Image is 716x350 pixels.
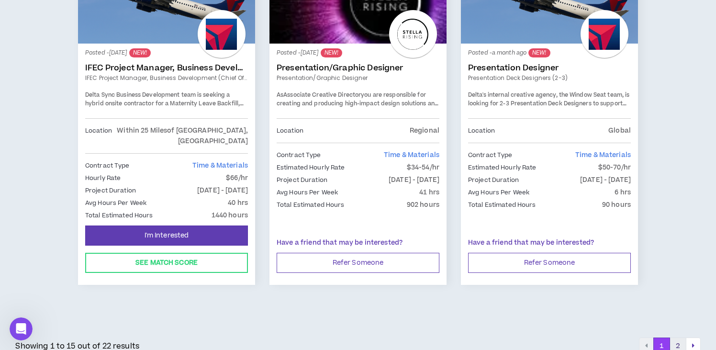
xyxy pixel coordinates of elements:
a: IFEC Project Manager, Business Development (Chief of Staff) [85,74,248,82]
a: Presentation Deck Designers (2-3) [468,74,631,82]
p: $66/hr [226,173,248,183]
p: Avg Hours Per Week [85,198,146,208]
p: Total Estimated Hours [277,200,345,210]
p: Contract Type [85,160,130,171]
a: Presentation/Graphic Designer [277,74,439,82]
span: Time & Materials [192,161,248,170]
p: Within 25 Miles of [GEOGRAPHIC_DATA], [GEOGRAPHIC_DATA] [112,125,248,147]
span: I'm Interested [145,231,189,240]
p: Project Duration [85,185,136,196]
p: Estimated Hourly Rate [277,162,345,173]
p: Location [277,125,303,136]
span: Delta Sync Business Development team is seeking a hybrid onsite contractor for a Maternity Leave ... [85,91,244,124]
p: Contract Type [468,150,513,160]
p: [DATE] - [DATE] [580,175,631,185]
p: Hourly Rate [85,173,121,183]
p: Location [468,125,495,136]
p: 40 hrs [228,198,248,208]
p: Avg Hours Per Week [277,187,338,198]
p: Total Estimated Hours [468,200,536,210]
span: Time & Materials [384,150,439,160]
sup: NEW! [528,48,550,57]
p: $34-54/hr [407,162,439,173]
strong: Associate Creative Director [283,91,361,99]
button: I'm Interested [85,226,248,246]
p: Have a friend that may be interested? [277,238,439,248]
p: 1440 hours [212,210,248,221]
p: 6 hrs [615,187,631,198]
p: [DATE] - [DATE] [389,175,439,185]
p: 902 hours [407,200,439,210]
p: Avg Hours Per Week [468,187,529,198]
a: IFEC Project Manager, Business Development (Chief of Staff) [85,63,248,73]
sup: NEW! [129,48,151,57]
p: $50-70/hr [598,162,631,173]
p: Total Estimated Hours [85,210,153,221]
a: Presentation Designer [468,63,631,73]
span: As [277,91,283,99]
span: Delta's internal creative agency, the Window Seat team, is looking for 2-3 Presentation Deck Desi... [468,91,629,124]
p: Project Duration [277,175,327,185]
p: Posted - [DATE] [277,48,439,57]
p: Estimated Hourly Rate [468,162,537,173]
p: Global [608,125,631,136]
p: Regional [410,125,439,136]
p: Project Duration [468,175,519,185]
p: 41 hrs [419,187,439,198]
span: Time & Materials [575,150,631,160]
p: Have a friend that may be interested? [468,238,631,248]
a: Presentation/Graphic Designer [277,63,439,73]
p: Location [85,125,112,147]
button: Refer Someone [468,253,631,273]
p: Posted - a month ago [468,48,631,57]
button: See Match Score [85,253,248,273]
sup: NEW! [321,48,342,57]
p: Posted - [DATE] [85,48,248,57]
iframe: Intercom live chat [10,317,33,340]
p: 90 hours [602,200,631,210]
button: Refer Someone [277,253,439,273]
p: [DATE] - [DATE] [197,185,248,196]
p: Contract Type [277,150,321,160]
